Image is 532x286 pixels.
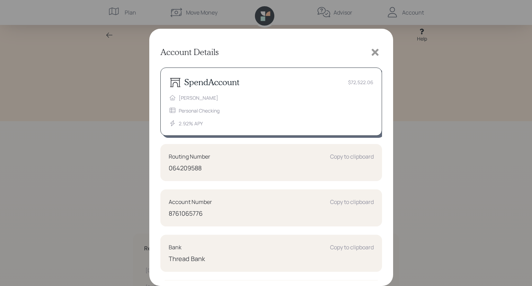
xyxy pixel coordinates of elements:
[348,79,373,86] div: $72,522.06
[160,47,219,57] h3: Account Details
[330,243,374,251] div: Copy to clipboard
[169,243,181,251] div: Bank
[179,120,203,127] div: 2.92 % APY
[169,163,374,173] div: 064209588
[330,198,374,206] div: Copy to clipboard
[169,198,212,206] div: Account Number
[179,107,220,114] div: Personal Checking
[184,77,239,87] h3: Spend Account
[169,152,210,161] div: Routing Number
[179,94,218,101] div: [PERSON_NAME]
[169,209,374,218] div: 8761065776
[330,152,374,161] div: Copy to clipboard
[169,254,374,263] div: Thread Bank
